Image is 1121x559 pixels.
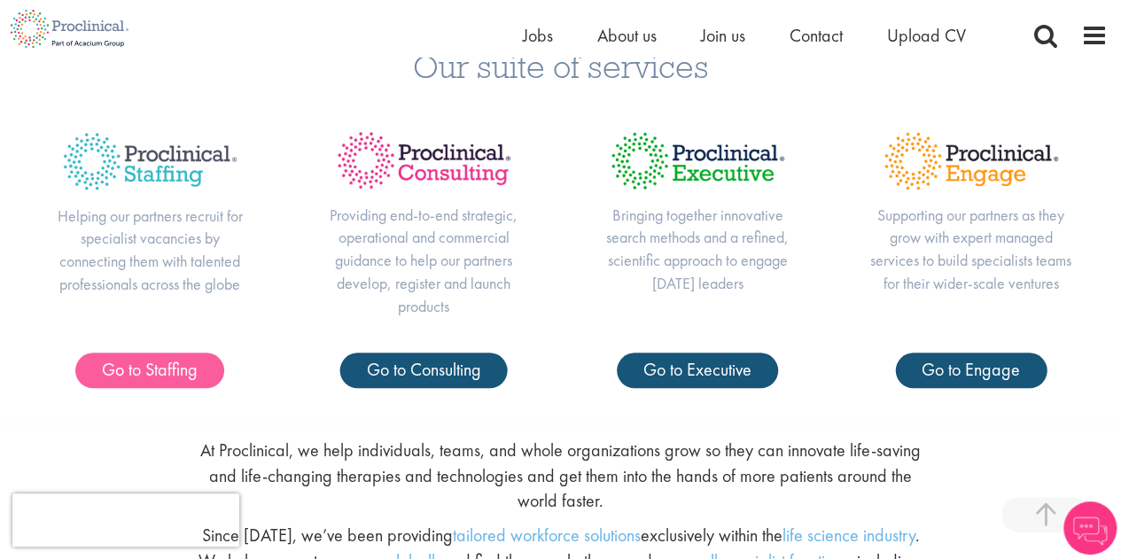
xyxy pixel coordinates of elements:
[869,204,1072,295] p: Supporting our partners as they grow with expert managed services to build specialists teams for ...
[1063,501,1117,555] img: Chatbot
[869,118,1072,203] img: Proclinical Title
[701,24,745,47] a: Join us
[367,358,481,381] span: Go to Consulting
[13,50,1108,82] h3: Our suite of services
[617,353,778,388] a: Go to Executive
[596,118,799,203] img: Proclinical Title
[191,438,930,514] p: At Proclinical, we help individuals, teams, and whole organizations grow so they can innovate lif...
[452,524,640,547] a: tailored workforce solutions
[523,24,553,47] a: Jobs
[340,353,508,388] a: Go to Consulting
[596,204,799,295] p: Bringing together innovative search methods and a refined, scientific approach to engage [DATE] l...
[895,353,1047,388] a: Go to Engage
[12,493,239,547] iframe: reCAPTCHA
[887,24,966,47] a: Upload CV
[102,358,198,381] span: Go to Staffing
[323,118,525,203] img: Proclinical Title
[782,524,915,547] a: life science industry
[597,24,657,47] a: About us
[49,118,252,204] img: Proclinical Title
[790,24,843,47] a: Contact
[75,353,224,388] a: Go to Staffing
[49,205,252,296] p: Helping our partners recruit for specialist vacancies by connecting them with talented profession...
[643,358,751,381] span: Go to Executive
[323,204,525,318] p: Providing end-to-end strategic, operational and commercial guidance to help our partners develop,...
[922,358,1020,381] span: Go to Engage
